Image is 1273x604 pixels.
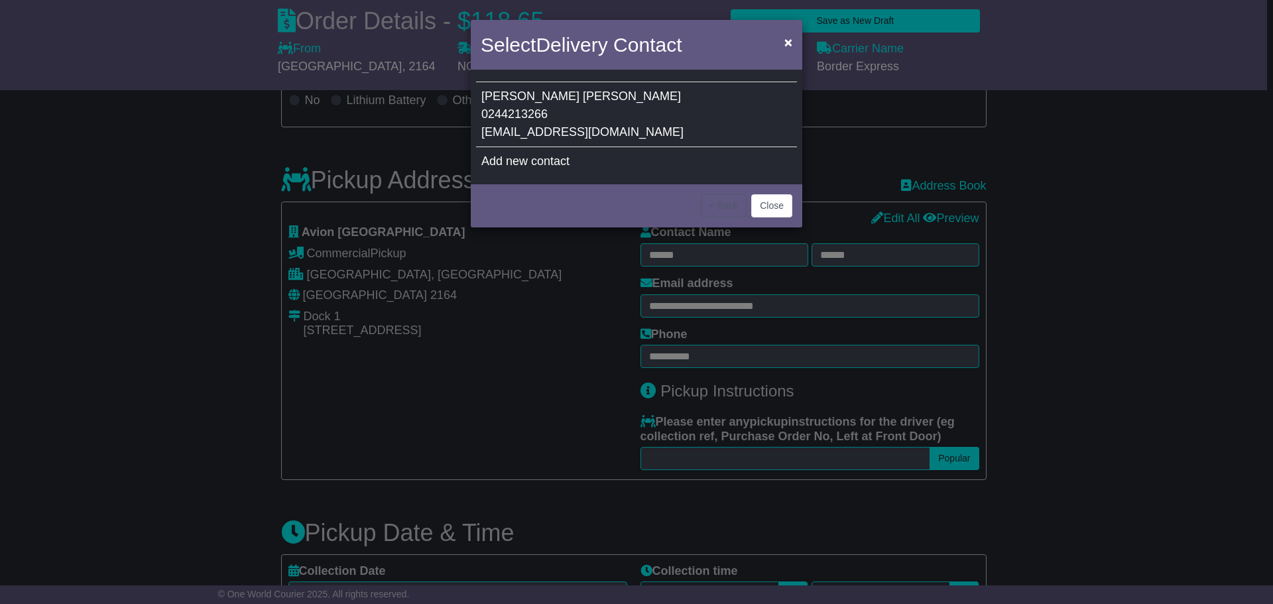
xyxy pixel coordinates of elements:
span: [EMAIL_ADDRESS][DOMAIN_NAME] [481,125,684,139]
span: Contact [613,34,682,56]
span: Add new contact [481,154,570,168]
span: Delivery [536,34,607,56]
button: < Back [701,194,747,217]
span: 0244213266 [481,107,548,121]
button: Close [751,194,792,217]
span: × [784,34,792,50]
h4: Select [481,30,682,60]
span: [PERSON_NAME] [481,90,579,103]
span: [PERSON_NAME] [583,90,681,103]
button: Close [778,29,799,56]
